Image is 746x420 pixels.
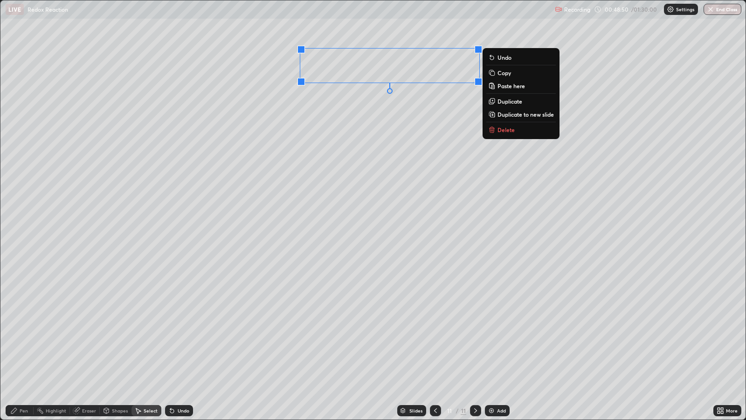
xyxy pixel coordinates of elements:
[497,69,511,77] p: Copy
[178,408,189,413] div: Undo
[486,52,556,63] button: Undo
[8,6,21,13] p: LIVE
[486,124,556,135] button: Delete
[726,408,738,413] div: More
[144,408,158,413] div: Select
[82,408,96,413] div: Eraser
[486,109,556,120] button: Duplicate to new slide
[445,408,454,413] div: 11
[497,54,511,61] p: Undo
[486,67,556,78] button: Copy
[704,4,741,15] button: End Class
[497,111,554,118] p: Duplicate to new slide
[456,408,459,413] div: /
[497,126,515,133] p: Delete
[667,6,674,13] img: class-settings-icons
[676,7,694,12] p: Settings
[20,408,28,413] div: Pen
[112,408,128,413] div: Shapes
[28,6,68,13] p: Redox Reaction
[707,6,714,13] img: end-class-cross
[486,80,556,91] button: Paste here
[488,407,495,414] img: add-slide-button
[564,6,590,13] p: Recording
[461,406,466,415] div: 11
[497,82,525,90] p: Paste here
[497,98,522,105] p: Duplicate
[555,6,562,13] img: recording.375f2c34.svg
[409,408,422,413] div: Slides
[497,408,506,413] div: Add
[46,408,66,413] div: Highlight
[486,96,556,107] button: Duplicate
